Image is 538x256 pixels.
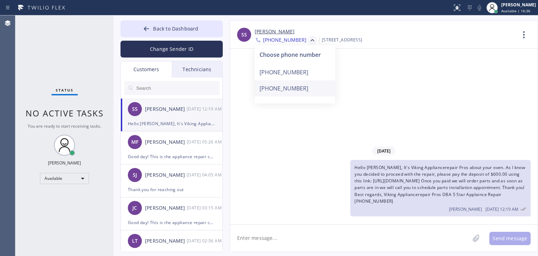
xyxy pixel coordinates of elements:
[145,204,187,212] div: [PERSON_NAME]
[145,105,187,113] div: [PERSON_NAME]
[187,105,223,113] div: 09/10/2025 9:19 AM
[128,120,215,128] div: Hello [PERSON_NAME], It's Viking Appliancerepair Pros about your oven. As I know you decided to p...
[40,173,89,184] div: Available
[26,107,104,119] span: No active tasks
[187,204,223,212] div: 09/09/2025 9:15 AM
[145,171,187,179] div: [PERSON_NAME]
[48,160,81,166] div: [PERSON_NAME]
[449,206,482,212] span: [PERSON_NAME]
[260,50,330,59] div: Choose phone number
[485,206,518,212] span: [DATE] 12:19 AM
[501,2,536,8] div: [PERSON_NAME]
[501,8,530,13] span: Available | 16:36
[132,237,138,245] span: LT
[132,105,138,113] span: SS
[145,237,187,245] div: [PERSON_NAME]
[128,218,215,227] div: Good day! This is the appliance repair company you recently contacted. Unfortunately our phone re...
[322,36,362,44] div: [STREET_ADDRESS]
[475,3,484,13] button: Mute
[136,81,220,95] input: Search
[263,36,306,45] span: [PHONE_NUMBER]
[56,88,74,93] span: Status
[372,147,395,155] span: [DATE]
[128,153,215,161] div: Good day! This is the appliance repair company you recently contacted. Unfortunately our phone re...
[133,171,137,179] span: SJ
[489,232,531,245] button: Send message
[187,237,223,245] div: 09/09/2025 9:56 AM
[187,171,223,179] div: 09/09/2025 9:05 AM
[28,123,101,129] span: You are ready to start receiving tasks.
[132,204,137,212] span: JC
[255,64,335,80] div: [PHONE_NUMBER]
[354,164,525,204] span: Hello [PERSON_NAME], It's Viking Appliancerepair Pros about your oven. As I know you decided to p...
[145,138,187,146] div: [PERSON_NAME]
[241,31,247,39] span: SS
[172,61,222,78] div: Technicians
[350,160,531,216] div: 09/10/2025 9:19 AM
[120,41,223,58] button: Change Sender ID
[153,25,198,32] span: Back to Dashboard
[255,28,295,36] a: [PERSON_NAME]
[131,138,138,146] span: MF
[255,80,335,96] div: [PHONE_NUMBER]
[121,61,172,78] div: Customers
[128,186,215,194] div: Thank you for reaching out
[120,20,223,37] button: Back to Dashboard
[187,138,223,146] div: 09/10/2025 9:26 AM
